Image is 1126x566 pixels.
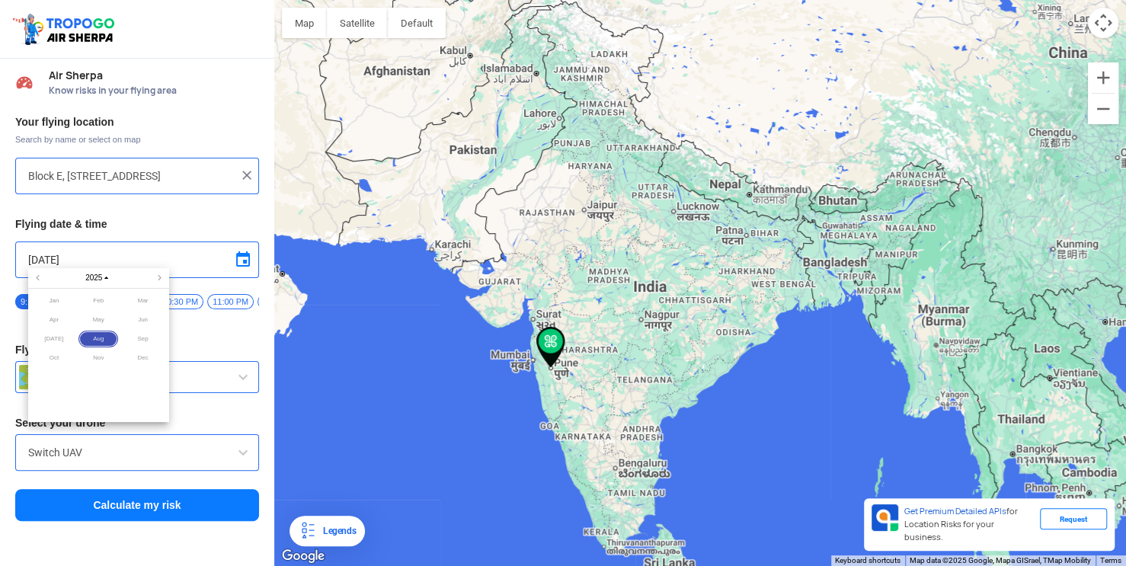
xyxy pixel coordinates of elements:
[123,312,163,329] span: Jun
[78,293,118,310] span: Feb
[32,311,76,330] td: April 2025
[78,350,118,367] span: Nov
[123,350,163,367] span: Dec
[34,312,74,329] span: Apr
[123,331,163,348] span: Sep
[82,272,115,283] button: Change to month view
[34,350,74,367] span: Oct
[34,331,74,348] span: [DATE]
[32,272,43,284] button: Previous year
[82,272,115,283] span: 2025
[34,293,74,310] span: Jan
[120,311,165,330] td: June 2025
[123,293,163,310] span: Mar
[32,292,76,311] td: January 2025
[76,311,120,330] td: May 2025
[154,272,165,284] button: Next year
[76,292,120,311] td: February 2025
[78,331,118,348] span: Aug
[120,330,165,349] td: September 2025
[32,349,76,368] td: October 2025
[78,312,118,329] span: May
[76,349,120,368] td: November 2025
[120,292,165,311] td: March 2025
[32,330,76,349] td: July 2025
[120,349,165,368] td: December 2025
[76,330,120,349] td: August 2025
